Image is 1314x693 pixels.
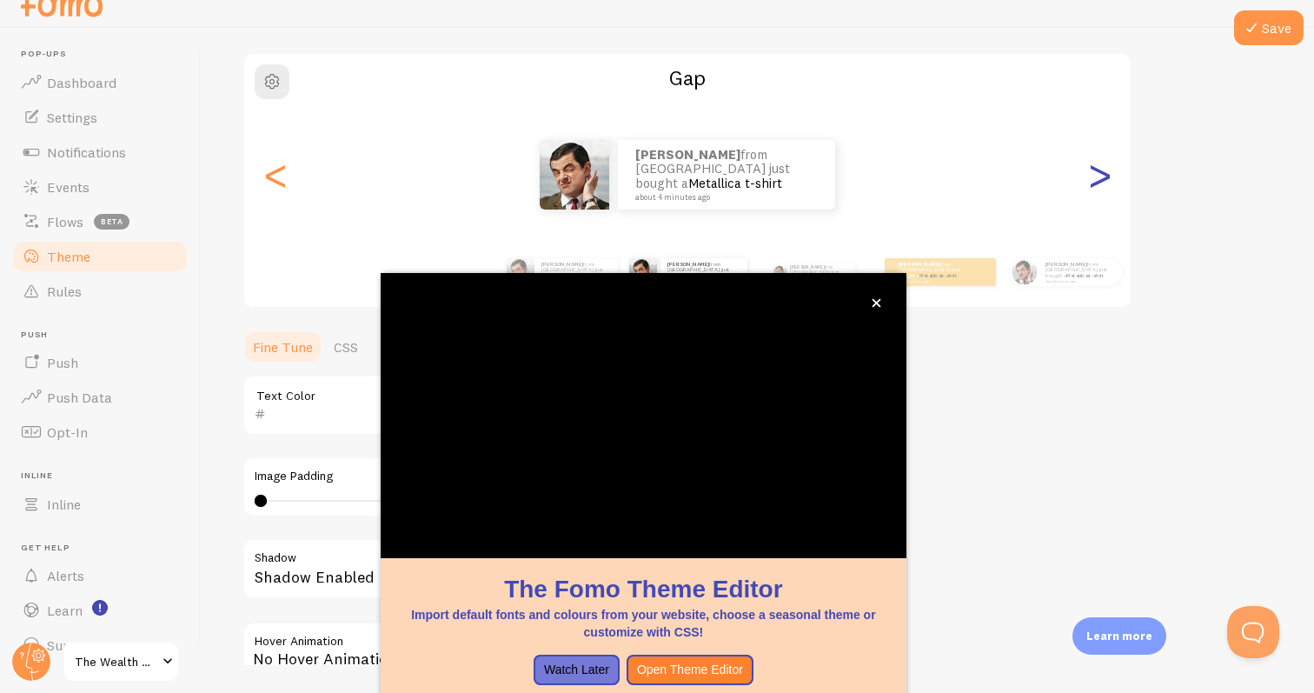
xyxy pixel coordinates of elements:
small: about 4 minutes ago [899,279,966,283]
span: Support [47,636,98,654]
strong: [PERSON_NAME] [667,261,709,268]
img: Fomo [773,265,786,279]
a: Notifications [10,135,189,170]
a: Inline [10,487,189,522]
span: Push [47,354,78,371]
a: Alerts [10,558,189,593]
span: Flows [47,213,83,230]
a: The Wealth Association [63,641,180,683]
span: beta [94,214,129,230]
p: from [GEOGRAPHIC_DATA] just bought a [635,148,818,202]
small: about 4 minutes ago [1045,279,1113,283]
a: Settings [10,100,189,135]
span: Opt-In [47,423,88,441]
button: Save [1234,10,1304,45]
a: Rules [10,274,189,309]
img: Fomo [540,140,609,210]
button: Open Theme Editor [627,655,753,686]
span: Events [47,178,90,196]
a: Metallica t-shirt [1066,272,1104,279]
span: Rules [47,283,82,300]
label: Image Padding [255,469,752,484]
a: CSS [323,330,368,364]
a: Dashboard [10,65,189,100]
a: Theme [10,239,189,274]
strong: [PERSON_NAME] [635,146,740,163]
div: Shadow Enabled [242,538,764,602]
p: from [GEOGRAPHIC_DATA] just bought a [790,263,848,282]
span: Settings [47,109,97,126]
a: Push Data [10,380,189,415]
span: Dashboard [47,74,116,91]
p: Import default fonts and colours from your website, choose a seasonal theme or customize with CSS! [401,606,886,641]
a: Fine Tune [242,330,323,364]
span: Inline [21,470,189,482]
button: close, [867,294,886,312]
strong: [PERSON_NAME] [1045,261,1087,268]
a: Metallica t-shirt [688,272,726,279]
iframe: Help Scout Beacon - Open [1227,606,1279,658]
button: Watch Later [534,655,620,686]
span: Theme [47,248,90,265]
span: Inline [47,496,81,513]
strong: [PERSON_NAME] [541,261,583,268]
span: Get Help [21,543,189,554]
span: Pop-ups [21,49,189,60]
p: from [GEOGRAPHIC_DATA] just bought a [667,261,740,283]
a: Learn [10,593,189,628]
a: Metallica t-shirt [562,272,600,279]
span: Learn [47,602,83,619]
span: Push [21,330,189,341]
h2: Gap [244,64,1131,91]
h1: The Fomo Theme Editor [401,572,886,606]
span: Notifications [47,143,126,161]
a: Metallica t-shirt [688,175,782,191]
img: Fomo [507,258,534,286]
div: Learn more [1072,617,1166,655]
div: Next slide [1089,112,1110,237]
a: Events [10,170,189,204]
img: Fomo [1012,259,1037,284]
svg: <p>Watch New Feature Tutorials!</p> [92,600,108,616]
p: Learn more [1086,628,1152,644]
span: Alerts [47,567,84,584]
p: from [GEOGRAPHIC_DATA] just bought a [1045,261,1115,283]
strong: [PERSON_NAME] [790,264,825,270]
img: Fomo [629,258,657,286]
p: from [GEOGRAPHIC_DATA] just bought a [899,261,968,283]
span: Push Data [47,389,112,406]
div: Previous slide [265,112,286,237]
a: Metallica t-shirt [919,272,957,279]
a: Flows beta [10,204,189,239]
p: from [GEOGRAPHIC_DATA] just bought a [541,261,611,283]
a: Push [10,345,189,380]
a: Opt-In [10,415,189,450]
strong: [PERSON_NAME] [899,261,940,268]
small: about 4 minutes ago [635,193,813,202]
a: Support [10,628,189,663]
div: No Hover Animation [242,622,764,683]
span: The Wealth Association [75,651,157,672]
